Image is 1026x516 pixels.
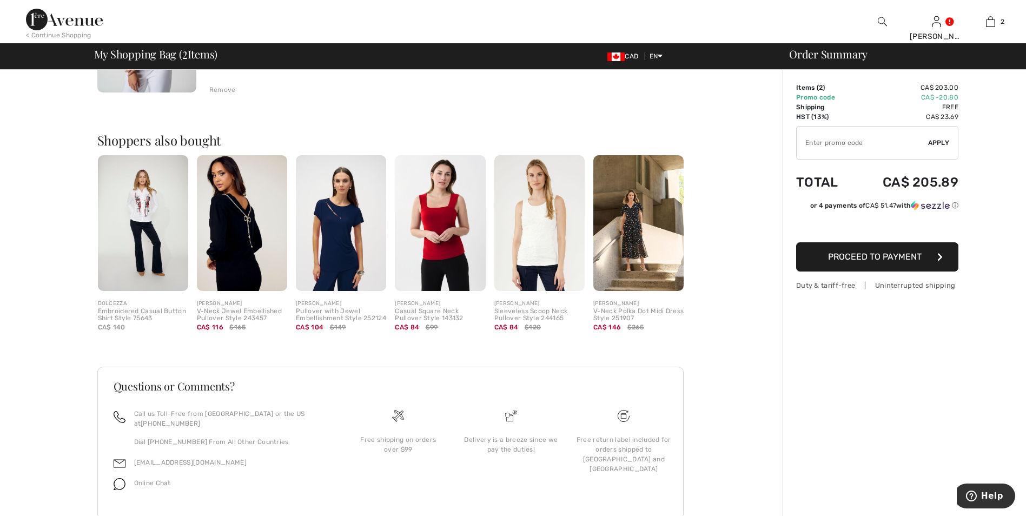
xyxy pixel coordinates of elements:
[330,322,346,332] span: $149
[618,410,630,422] img: Free shipping on orders over $99
[796,214,958,239] iframe: PayPal-paypal
[197,323,223,331] span: CA$ 116
[98,308,188,323] div: Embroidered Casual Button Shirt Style 75643
[134,479,171,487] span: Online Chat
[114,381,667,392] h3: Questions or Comments?
[932,16,941,27] a: Sign In
[494,308,585,323] div: Sleeveless Scoop Neck Pullover Style 244165
[114,478,125,490] img: chat
[26,30,91,40] div: < Continue Shopping
[865,202,896,209] span: CA$ 51.47
[796,92,854,102] td: Promo code
[197,308,287,323] div: V-Neck Jewel Embellished Pullover Style 243457
[796,280,958,290] div: Duty & tariff-free | Uninterrupted shipping
[296,300,386,308] div: [PERSON_NAME]
[854,112,958,122] td: CA$ 23.69
[607,52,625,61] img: Canadian Dollar
[593,155,684,291] img: V-Neck Polka Dot Midi Dress Style 251907
[576,435,671,474] div: Free return label included for orders shipped to [GEOGRAPHIC_DATA] and [GEOGRAPHIC_DATA]
[494,323,519,331] span: CA$ 84
[650,52,663,60] span: EN
[395,323,419,331] span: CA$ 84
[97,134,692,147] h2: Shoppers also bought
[98,323,125,331] span: CA$ 140
[350,435,446,454] div: Free shipping on orders over $99
[26,9,103,30] img: 1ère Avenue
[114,458,125,469] img: email
[1001,17,1004,27] span: 2
[98,155,188,291] img: Embroidered Casual Button Shirt Style 75643
[296,308,386,323] div: Pullover with Jewel Embellishment Style 252124
[593,323,621,331] span: CA$ 146
[296,323,323,331] span: CA$ 104
[627,322,644,332] span: $265
[464,435,559,454] div: Delivery is a breeze since we pay the duties!
[796,83,854,92] td: Items ( )
[395,300,485,308] div: [PERSON_NAME]
[810,201,958,210] div: or 4 payments of with
[932,15,941,28] img: My Info
[776,49,1020,59] div: Order Summary
[134,409,329,428] p: Call us Toll-Free from [GEOGRAPHIC_DATA] or the US at
[98,300,188,308] div: DOLCEZZA
[141,420,200,427] a: [PHONE_NUMBER]
[854,164,958,201] td: CA$ 205.89
[911,201,950,210] img: Sezzle
[426,322,438,332] span: $99
[197,300,287,308] div: [PERSON_NAME]
[525,322,541,332] span: $120
[494,155,585,291] img: Sleeveless Scoop Neck Pullover Style 244165
[828,252,922,262] span: Proceed to Payment
[986,15,995,28] img: My Bag
[854,92,958,102] td: CA$ -20.80
[854,102,958,112] td: Free
[593,308,684,323] div: V-Neck Polka Dot Midi Dress Style 251907
[505,410,517,422] img: Delivery is a breeze since we pay the duties!
[964,15,1017,28] a: 2
[392,410,404,422] img: Free shipping on orders over $99
[796,201,958,214] div: or 4 payments ofCA$ 51.47withSezzle Click to learn more about Sezzle
[94,49,218,59] span: My Shopping Bag ( Items)
[928,138,950,148] span: Apply
[395,155,485,291] img: Casual Square Neck Pullover Style 143132
[134,459,247,466] a: [EMAIL_ADDRESS][DOMAIN_NAME]
[878,15,887,28] img: search the website
[209,85,236,95] div: Remove
[296,155,386,291] img: Pullover with Jewel Embellishment Style 252124
[854,83,958,92] td: CA$ 203.00
[607,52,643,60] span: CAD
[593,300,684,308] div: [PERSON_NAME]
[957,484,1015,511] iframe: Opens a widget where you can find more information
[229,322,246,332] span: $165
[494,300,585,308] div: [PERSON_NAME]
[796,112,854,122] td: HST (13%)
[819,84,823,91] span: 2
[182,46,188,60] span: 2
[796,242,958,272] button: Proceed to Payment
[197,155,287,291] img: V-Neck Jewel Embellished Pullover Style 243457
[796,164,854,201] td: Total
[796,102,854,112] td: Shipping
[797,127,928,159] input: Promo code
[134,437,329,447] p: Dial [PHONE_NUMBER] From All Other Countries
[395,308,485,323] div: Casual Square Neck Pullover Style 143132
[910,31,963,42] div: [PERSON_NAME]
[114,411,125,423] img: call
